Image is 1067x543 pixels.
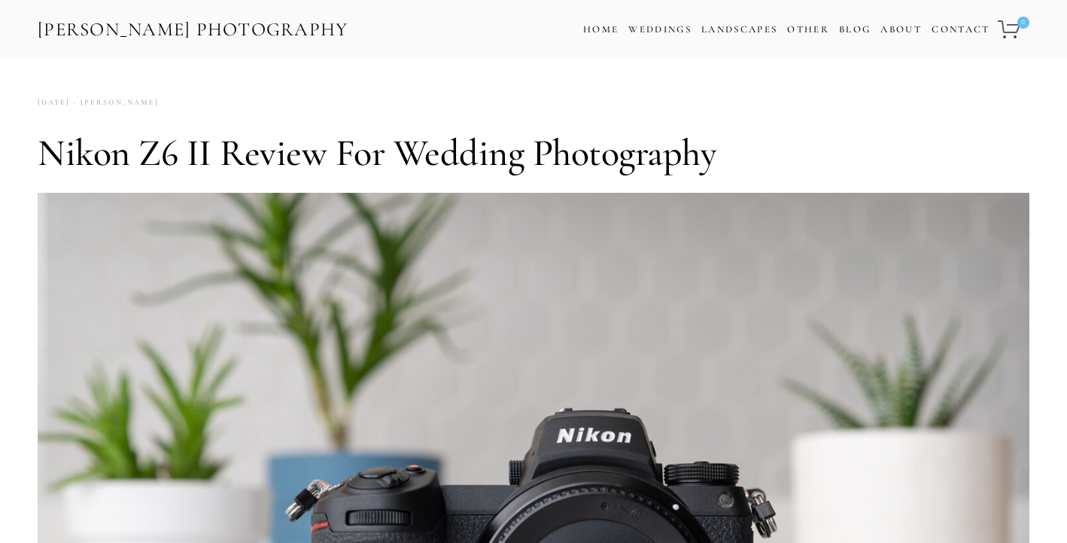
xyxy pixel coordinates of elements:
[583,19,619,41] a: Home
[628,23,692,35] a: Weddings
[38,130,1029,175] h1: Nikon Z6 II Review for Wedding Photography
[996,11,1031,47] a: 0 items in cart
[701,23,777,35] a: Landscapes
[1017,17,1029,29] span: 0
[70,93,159,113] a: [PERSON_NAME]
[880,19,922,41] a: About
[36,13,350,47] a: [PERSON_NAME] Photography
[839,19,871,41] a: Blog
[932,19,989,41] a: Contact
[787,23,829,35] a: Other
[38,93,70,113] time: [DATE]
